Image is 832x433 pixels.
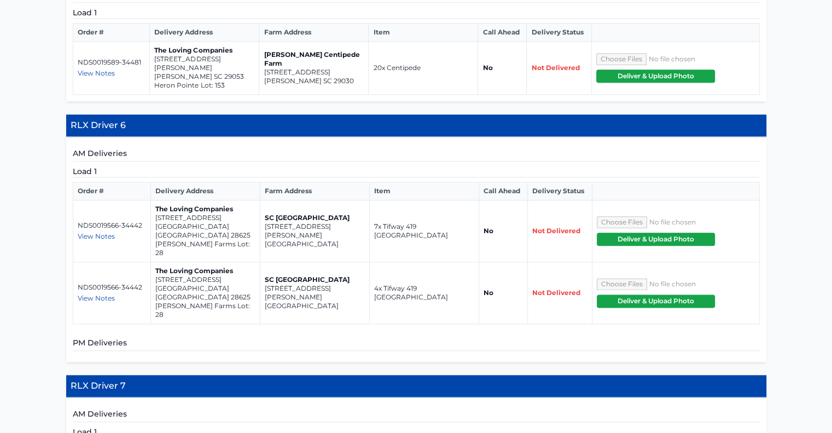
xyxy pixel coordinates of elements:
th: Call Ahead [478,24,527,42]
h5: Load 1 [73,7,760,19]
span: View Notes [78,232,115,240]
h5: Load 1 [73,166,760,177]
td: 4x Tifway 419 [GEOGRAPHIC_DATA] [370,262,479,324]
span: View Notes [78,294,115,302]
p: SC [GEOGRAPHIC_DATA] [265,213,365,222]
strong: No [484,288,493,297]
p: NDS0019589-34481 [78,58,146,67]
p: [GEOGRAPHIC_DATA] [GEOGRAPHIC_DATA] 28625 [155,222,255,240]
p: [GEOGRAPHIC_DATA] [GEOGRAPHIC_DATA] 28625 [155,284,255,302]
h4: RLX Driver 7 [66,375,766,397]
th: Item [370,182,479,200]
strong: No [482,63,492,72]
p: The Loving Companies [154,46,254,55]
h5: PM Deliveries [73,337,760,351]
button: Deliver & Upload Photo [597,295,715,308]
p: NDS0019566-34442 [78,283,147,292]
strong: No [484,227,493,235]
p: Heron Pointe Lot: 153 [154,81,254,90]
p: [GEOGRAPHIC_DATA] [265,240,365,249]
p: [STREET_ADDRESS][PERSON_NAME] [265,222,365,240]
p: [PERSON_NAME] Farms Lot: 28 [155,302,255,319]
span: Not Delivered [531,63,579,72]
th: Delivery Address [151,182,260,200]
th: Order # [73,182,151,200]
button: Deliver & Upload Photo [596,70,715,83]
th: Farm Address [259,24,369,42]
th: Call Ahead [479,182,528,200]
th: Delivery Status [527,24,592,42]
span: View Notes [78,69,115,77]
p: [STREET_ADDRESS] [155,275,255,284]
p: [PERSON_NAME] Farms Lot: 28 [155,240,255,257]
p: The Loving Companies [155,267,255,275]
p: [STREET_ADDRESS][PERSON_NAME] [154,55,254,72]
th: Delivery Address [150,24,259,42]
p: [PERSON_NAME] Centipede Farm [264,50,364,68]
p: [PERSON_NAME] SC 29053 [154,72,254,81]
h4: RLX Driver 6 [66,114,766,137]
td: 20x Centipede [369,42,478,95]
p: [GEOGRAPHIC_DATA] [265,302,365,310]
p: [STREET_ADDRESS] [155,213,255,222]
button: Deliver & Upload Photo [597,233,715,246]
span: Not Delivered [532,288,580,297]
p: SC [GEOGRAPHIC_DATA] [265,275,365,284]
p: [STREET_ADDRESS][PERSON_NAME] [265,284,365,302]
p: NDS0019566-34442 [78,221,147,230]
p: [PERSON_NAME] SC 29030 [264,77,364,85]
p: [STREET_ADDRESS] [264,68,364,77]
span: Not Delivered [532,227,580,235]
th: Delivery Status [527,182,592,200]
h5: AM Deliveries [73,148,760,161]
td: 7x Tifway 419 [GEOGRAPHIC_DATA] [370,200,479,262]
p: The Loving Companies [155,205,255,213]
h5: AM Deliveries [73,408,760,422]
th: Farm Address [260,182,370,200]
th: Item [369,24,478,42]
th: Order # [73,24,150,42]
